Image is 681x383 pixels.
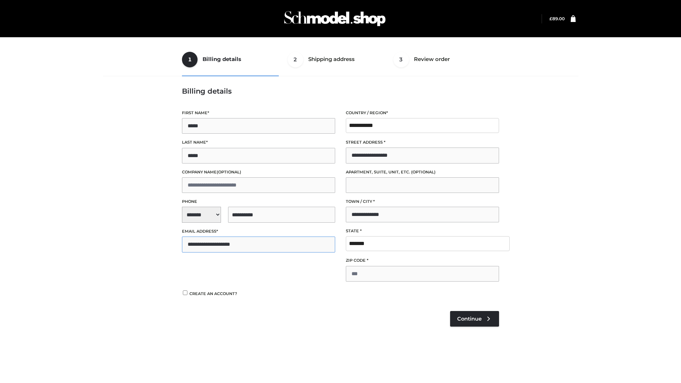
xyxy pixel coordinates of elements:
span: Create an account? [189,291,237,296]
a: Continue [450,311,499,327]
label: First name [182,110,335,116]
label: State [346,228,499,234]
label: Email address [182,228,335,235]
label: Country / Region [346,110,499,116]
label: Street address [346,139,499,146]
label: Phone [182,198,335,205]
label: Company name [182,169,335,176]
label: Apartment, suite, unit, etc. [346,169,499,176]
span: £ [549,16,552,21]
img: Schmodel Admin 964 [282,5,388,33]
label: Town / City [346,198,499,205]
h3: Billing details [182,87,499,95]
span: (optional) [411,170,436,174]
label: Last name [182,139,335,146]
label: ZIP Code [346,257,499,264]
a: £89.00 [549,16,565,21]
input: Create an account? [182,290,188,295]
span: (optional) [217,170,241,174]
bdi: 89.00 [549,16,565,21]
span: Continue [457,316,482,322]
